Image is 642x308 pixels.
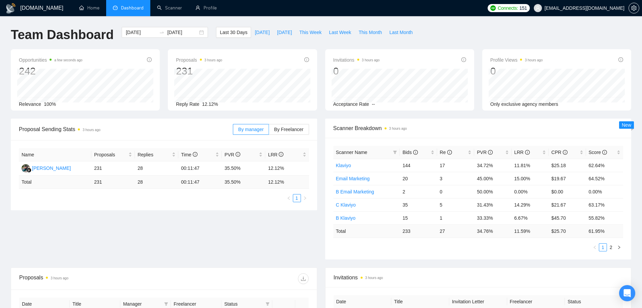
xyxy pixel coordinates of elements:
[618,57,623,62] span: info-circle
[474,159,511,172] td: 34.72%
[265,161,309,176] td: 12.12%
[193,152,197,157] span: info-circle
[413,150,418,155] span: info-circle
[619,285,635,301] div: Open Intercom Messenger
[325,27,355,38] button: Last Week
[437,159,474,172] td: 17
[268,152,283,157] span: LRR
[44,101,56,107] span: 100%
[333,101,369,107] span: Acceptance Rate
[402,150,418,155] span: Bids
[336,215,356,221] a: B Klaviyo
[355,27,386,38] button: This Month
[400,198,437,211] td: 35
[400,159,437,172] td: 144
[287,196,291,200] span: left
[593,245,597,249] span: left
[159,30,164,35] span: to
[298,273,309,284] button: download
[123,300,161,308] span: Manager
[11,27,114,43] h1: Team Dashboard
[298,276,308,281] span: download
[222,176,265,189] td: 35.50 %
[586,185,623,198] td: 0.00%
[22,164,30,173] img: SS
[512,172,549,185] td: 15.00%
[135,161,178,176] td: 28
[437,185,474,198] td: 0
[293,194,301,202] a: 1
[400,211,437,224] td: 15
[615,243,623,251] li: Next Page
[461,57,466,62] span: info-circle
[19,273,164,284] div: Proposals
[372,101,375,107] span: --
[512,211,549,224] td: 6.67%
[437,224,474,238] td: 27
[629,5,639,11] span: setting
[591,243,599,251] button: left
[607,243,615,251] li: 2
[365,276,383,280] time: 3 hours ago
[135,176,178,189] td: 28
[586,198,623,211] td: 63.17%
[393,150,397,154] span: filter
[490,56,543,64] span: Profile Views
[525,150,530,155] span: info-circle
[589,150,607,155] span: Score
[22,165,71,171] a: SS[PERSON_NAME]
[255,29,270,36] span: [DATE]
[447,150,452,155] span: info-circle
[629,5,639,11] a: setting
[389,127,407,130] time: 3 hours ago
[440,150,452,155] span: Re
[304,57,309,62] span: info-circle
[273,27,296,38] button: [DATE]
[591,243,599,251] li: Previous Page
[599,244,607,251] a: 1
[512,224,549,238] td: 11.59 %
[19,148,91,161] th: Name
[437,172,474,185] td: 3
[474,211,511,224] td: 33.33%
[336,202,356,208] a: C Klaviyo
[202,101,218,107] span: 12.12%
[176,65,222,78] div: 231
[586,224,623,238] td: 61.95 %
[400,172,437,185] td: 20
[19,101,41,107] span: Relevance
[222,161,265,176] td: 35.50%
[159,30,164,35] span: swap-right
[549,185,586,198] td: $0.00
[19,125,233,133] span: Proposal Sending Stats
[512,185,549,198] td: 0.00%
[274,127,303,132] span: By Freelancer
[563,150,568,155] span: info-circle
[437,198,474,211] td: 5
[285,194,293,202] li: Previous Page
[333,56,380,64] span: Invitations
[121,5,144,11] span: Dashboard
[266,302,270,306] span: filter
[622,122,631,128] span: New
[359,29,382,36] span: This Month
[251,27,273,38] button: [DATE]
[498,4,518,12] span: Connects:
[220,29,247,36] span: Last 30 Days
[536,6,540,10] span: user
[551,150,567,155] span: CPR
[549,211,586,224] td: $45.70
[91,161,135,176] td: 231
[147,57,152,62] span: info-circle
[279,152,283,157] span: info-circle
[176,56,222,64] span: Proposals
[54,58,82,62] time: a few seconds ago
[303,196,307,200] span: right
[79,5,99,11] a: homeHome
[477,150,493,155] span: PVR
[195,5,217,11] a: userProfile
[474,172,511,185] td: 45.00%
[400,224,437,238] td: 233
[549,224,586,238] td: $ 25.70
[615,243,623,251] button: right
